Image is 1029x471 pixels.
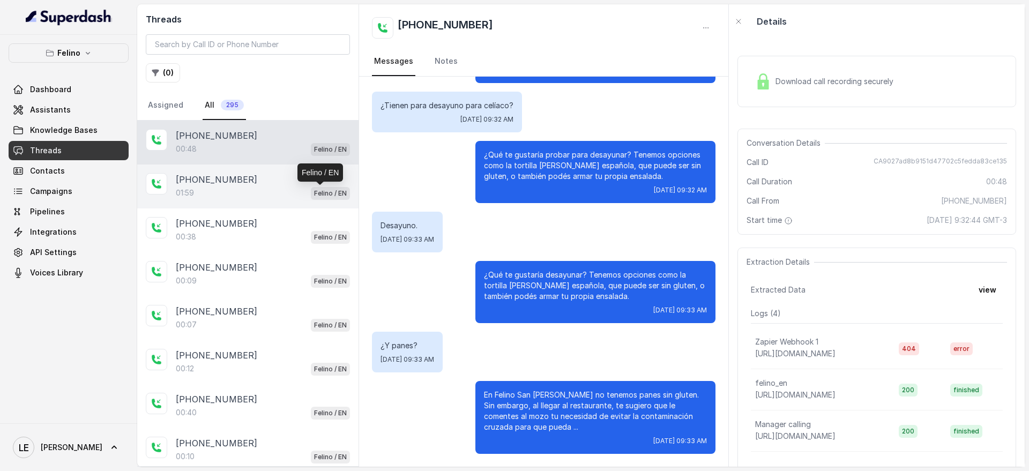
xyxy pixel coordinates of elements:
[176,393,257,406] p: [PHONE_NUMBER]
[381,220,434,231] p: Desayuno.
[755,390,836,399] span: [URL][DOMAIN_NAME]
[755,73,771,89] img: Lock Icon
[314,276,347,287] p: Felino / EN
[30,166,65,176] span: Contacts
[757,15,787,28] p: Details
[221,100,244,110] span: 295
[314,188,347,199] p: Felino / EN
[176,349,257,362] p: [PHONE_NUMBER]
[372,47,415,76] a: Messages
[874,157,1007,168] span: CA9027ad8b9151d47702c5fedda83ce135
[755,337,818,347] p: Zapier Webhook 1
[653,306,707,315] span: [DATE] 09:33 AM
[9,161,129,181] a: Contacts
[398,17,493,39] h2: [PHONE_NUMBER]
[176,217,257,230] p: [PHONE_NUMBER]
[950,425,982,438] span: finished
[755,431,836,440] span: [URL][DOMAIN_NAME]
[950,342,973,355] span: error
[747,176,792,187] span: Call Duration
[176,305,257,318] p: [PHONE_NUMBER]
[176,261,257,274] p: [PHONE_NUMBER]
[30,125,98,136] span: Knowledge Bases
[9,121,129,140] a: Knowledge Bases
[203,91,246,120] a: All295
[433,47,460,76] a: Notes
[57,47,80,59] p: Felino
[751,285,806,295] span: Extracted Data
[314,320,347,331] p: Felino / EN
[146,13,350,26] h2: Threads
[9,141,129,160] a: Threads
[899,425,918,438] span: 200
[176,363,194,374] p: 00:12
[747,138,825,148] span: Conversation Details
[30,247,77,258] span: API Settings
[381,340,434,351] p: ¿Y panes?
[176,437,257,450] p: [PHONE_NUMBER]
[755,460,845,471] p: Call Monitoring Webhook
[314,232,347,243] p: Felino / EN
[176,173,257,186] p: [PHONE_NUMBER]
[755,378,787,388] p: felino_en
[9,43,129,63] button: Felino
[176,129,257,142] p: [PHONE_NUMBER]
[41,442,102,453] span: [PERSON_NAME]
[146,34,350,55] input: Search by Call ID or Phone Number
[176,231,196,242] p: 00:38
[30,206,65,217] span: Pipelines
[372,47,715,76] nav: Tabs
[950,384,982,397] span: finished
[751,308,1003,319] p: Logs ( 4 )
[899,342,919,355] span: 404
[30,267,83,278] span: Voices Library
[19,442,29,453] text: LE
[176,319,197,330] p: 00:07
[176,407,197,418] p: 00:40
[30,145,62,156] span: Threads
[747,257,814,267] span: Extraction Details
[653,437,707,445] span: [DATE] 09:33 AM
[381,355,434,364] span: [DATE] 09:33 AM
[927,215,1007,226] span: [DATE] 9:32:44 GMT-3
[381,100,513,111] p: ¿Tienen para desayuno para celíaco?
[146,91,185,120] a: Assigned
[941,196,1007,206] span: [PHONE_NUMBER]
[314,364,347,375] p: Felino / EN
[314,144,347,155] p: Felino / EN
[30,227,77,237] span: Integrations
[9,202,129,221] a: Pipelines
[176,451,195,462] p: 00:10
[176,144,197,154] p: 00:48
[484,390,707,432] p: En Felino San [PERSON_NAME] no tenemos panes sin gluten. Sin embargo, al llegar al restaurante, t...
[9,243,129,262] a: API Settings
[9,182,129,201] a: Campaigns
[986,176,1007,187] span: 00:48
[9,80,129,99] a: Dashboard
[460,115,513,124] span: [DATE] 09:32 AM
[654,186,707,195] span: [DATE] 09:32 AM
[146,63,180,83] button: (0)
[314,452,347,462] p: Felino / EN
[176,188,194,198] p: 01:59
[30,104,71,115] span: Assistants
[972,280,1003,300] button: view
[747,157,769,168] span: Call ID
[747,215,795,226] span: Start time
[484,270,707,302] p: ¿Qué te gustaría desayunar? Tenemos opciones como la tortilla [PERSON_NAME] española, que puede s...
[755,349,836,358] span: [URL][DOMAIN_NAME]
[776,76,898,87] span: Download call recording securely
[9,100,129,119] a: Assistants
[747,196,779,206] span: Call From
[30,186,72,197] span: Campaigns
[9,222,129,242] a: Integrations
[9,432,129,462] a: [PERSON_NAME]
[755,419,811,430] p: Manager calling
[899,384,918,397] span: 200
[176,275,197,286] p: 00:09
[484,149,707,182] p: ¿Qué te gustaría probar para desayunar? Tenemos opciones como la tortilla [PERSON_NAME] española,...
[26,9,112,26] img: light.svg
[146,91,350,120] nav: Tabs
[381,235,434,244] span: [DATE] 09:33 AM
[9,263,129,282] a: Voices Library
